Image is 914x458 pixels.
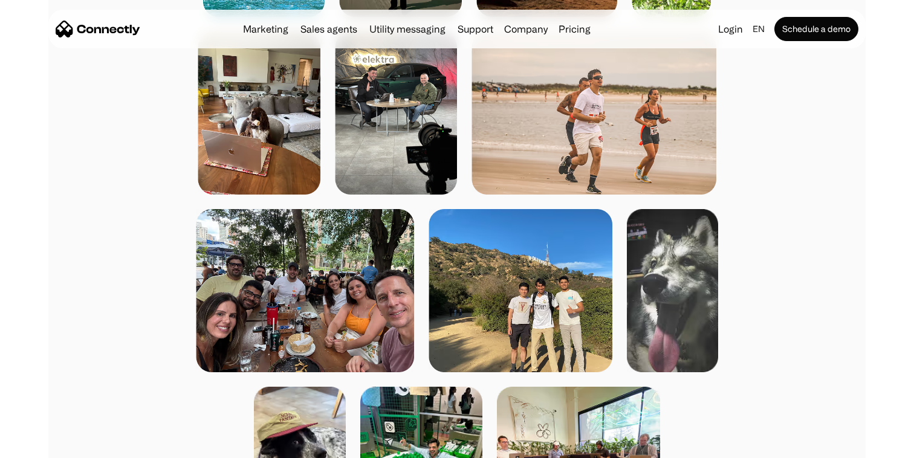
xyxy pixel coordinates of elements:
[504,21,548,37] div: Company
[774,17,858,41] a: Schedule a demo
[713,21,748,37] a: Login
[238,24,293,34] a: Marketing
[554,24,595,34] a: Pricing
[748,21,772,37] div: en
[453,24,498,34] a: Support
[753,21,765,37] div: en
[24,437,73,454] ul: Language list
[296,24,362,34] a: Sales agents
[501,21,551,37] div: Company
[365,24,450,34] a: Utility messaging
[56,20,140,38] a: home
[12,436,73,454] aside: Language selected: English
